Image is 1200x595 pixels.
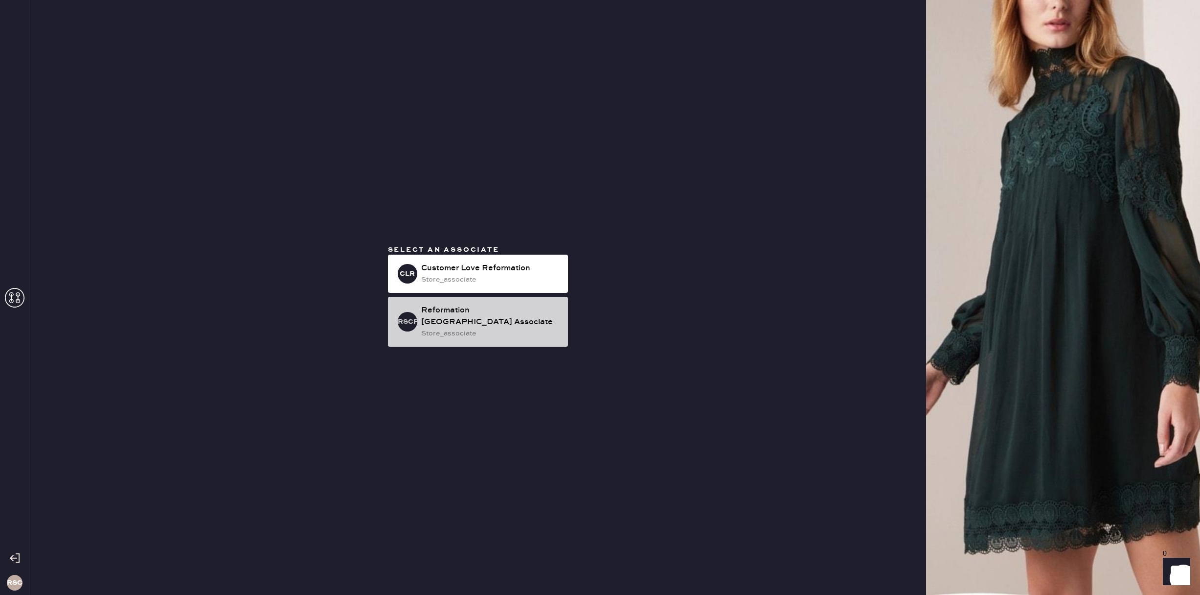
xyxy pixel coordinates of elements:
div: Reformation [GEOGRAPHIC_DATA] Associate [421,305,560,328]
div: store_associate [421,328,560,339]
span: Select an associate [388,245,499,254]
div: Customer Love Reformation [421,262,560,274]
h3: RSCPA [398,318,417,325]
div: store_associate [421,274,560,285]
iframe: Front Chat [1154,551,1196,593]
h3: RSCP [7,579,23,586]
h3: CLR [400,270,415,277]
